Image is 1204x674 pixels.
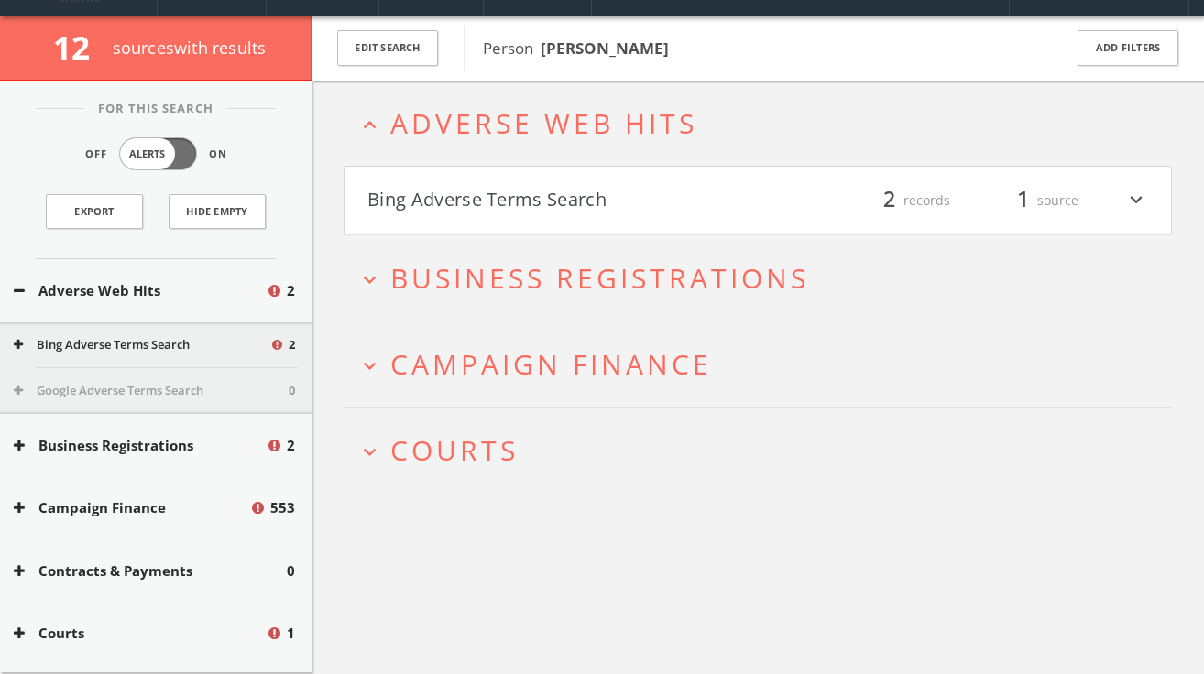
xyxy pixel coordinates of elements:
[85,147,107,162] span: Off
[357,263,1172,293] button: expand_moreBusiness Registrations
[337,30,438,66] button: Edit Search
[84,100,227,118] span: For This Search
[287,623,295,644] span: 1
[287,435,295,456] span: 2
[209,147,227,162] span: On
[541,38,669,59] b: [PERSON_NAME]
[357,435,1172,465] button: expand_moreCourts
[357,267,382,292] i: expand_more
[483,38,669,59] span: Person
[1078,30,1178,66] button: Add Filters
[357,108,1172,138] button: expand_lessAdverse Web Hits
[357,353,382,378] i: expand_more
[390,345,712,383] span: Campaign Finance
[289,336,295,354] span: 2
[14,560,287,582] button: Contracts & Payments
[287,280,295,301] span: 2
[14,382,289,400] button: Google Adverse Terms Search
[14,497,249,518] button: Campaign Finance
[53,26,105,69] span: 12
[367,185,758,216] button: Bing Adverse Terms Search
[287,560,295,582] span: 0
[969,185,1078,216] div: source
[46,194,143,229] a: Export
[113,37,267,59] span: source s with results
[1124,185,1148,216] i: expand_more
[875,184,903,216] span: 2
[357,440,382,464] i: expand_more
[289,382,295,400] span: 0
[390,259,809,297] span: Business Registrations
[14,435,266,456] button: Business Registrations
[14,336,269,354] button: Bing Adverse Terms Search
[390,431,519,469] span: Courts
[169,194,266,229] button: Hide Empty
[390,104,697,142] span: Adverse Web Hits
[840,185,950,216] div: records
[14,280,266,301] button: Adverse Web Hits
[1009,184,1037,216] span: 1
[14,623,266,644] button: Courts
[270,497,295,518] span: 553
[357,349,1172,379] button: expand_moreCampaign Finance
[357,113,382,137] i: expand_less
